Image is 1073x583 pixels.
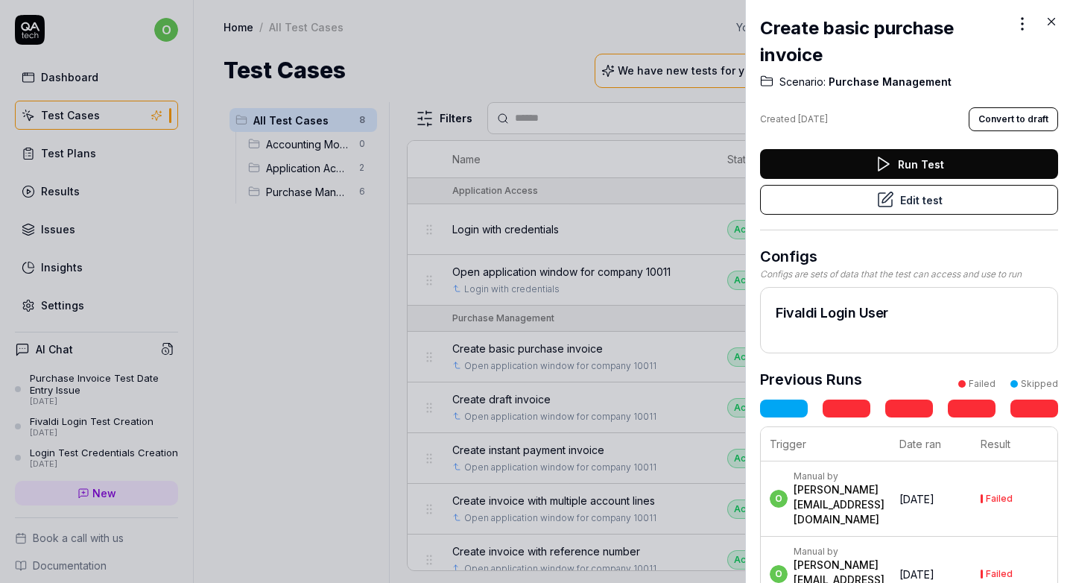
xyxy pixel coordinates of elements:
[794,470,884,482] div: Manual by
[899,568,934,581] time: [DATE]
[986,570,1013,579] div: Failed
[794,482,884,527] div: [PERSON_NAME][EMAIL_ADDRESS][DOMAIN_NAME]
[899,493,934,505] time: [DATE]
[760,245,1058,268] h3: Configs
[760,113,828,126] div: Created
[969,377,996,391] div: Failed
[760,185,1058,215] button: Edit test
[826,75,952,89] span: Purchase Management
[1021,377,1058,391] div: Skipped
[760,15,1010,69] h2: Create basic purchase invoice
[760,268,1058,281] div: Configs are sets of data that the test can access and use to run
[890,427,972,461] th: Date ran
[776,303,1042,323] h2: Fivaldi Login User
[798,113,828,125] time: [DATE]
[794,546,884,558] div: Manual by
[760,149,1058,179] button: Run Test
[760,368,862,391] h3: Previous Runs
[779,75,826,89] span: Scenario:
[972,427,1058,461] th: Result
[969,107,1058,131] button: Convert to draft
[770,565,788,583] span: o
[986,494,1013,503] div: Failed
[761,427,890,461] th: Trigger
[770,490,788,508] span: o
